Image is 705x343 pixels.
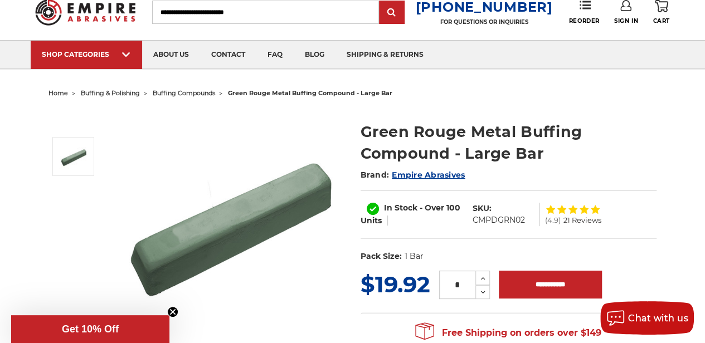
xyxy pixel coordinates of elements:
dd: CMPDGRN02 [473,214,525,226]
a: buffing & polishing [81,89,140,97]
span: $19.92 [361,271,430,298]
span: Brand: [361,170,390,180]
span: Units [361,215,382,226]
a: contact [200,41,256,69]
span: Get 10% Off [62,324,119,335]
img: Green Rouge Aluminum Buffing Compound [60,143,87,170]
span: In Stock [384,203,417,213]
span: 21 Reviews [563,217,601,224]
dt: Pack Size: [361,251,402,262]
p: FOR QUESTIONS OR INQUIRIES [415,18,552,26]
span: (4.9) [545,217,561,224]
a: faq [256,41,294,69]
span: - Over [420,203,444,213]
dt: SKU: [473,203,492,214]
div: Get 10% OffClose teaser [11,315,169,343]
a: blog [294,41,336,69]
button: Chat with us [600,301,694,335]
span: Chat with us [628,313,688,324]
span: green rouge metal buffing compound - large bar [228,89,392,97]
img: Green Rouge Aluminum Buffing Compound [118,109,341,332]
dd: 1 Bar [404,251,423,262]
span: 100 [446,203,460,213]
span: Sign In [614,17,638,24]
div: SHOP CATEGORIES [42,50,131,58]
span: Reorder [569,17,600,24]
a: Empire Abrasives [392,170,465,180]
input: Submit [381,2,403,24]
a: shipping & returns [336,41,435,69]
h1: Green Rouge Metal Buffing Compound - Large Bar [361,121,657,164]
a: home [48,89,68,97]
a: buffing compounds [153,89,215,97]
button: Close teaser [167,306,178,317]
a: about us [142,41,200,69]
span: Cart [653,17,670,24]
